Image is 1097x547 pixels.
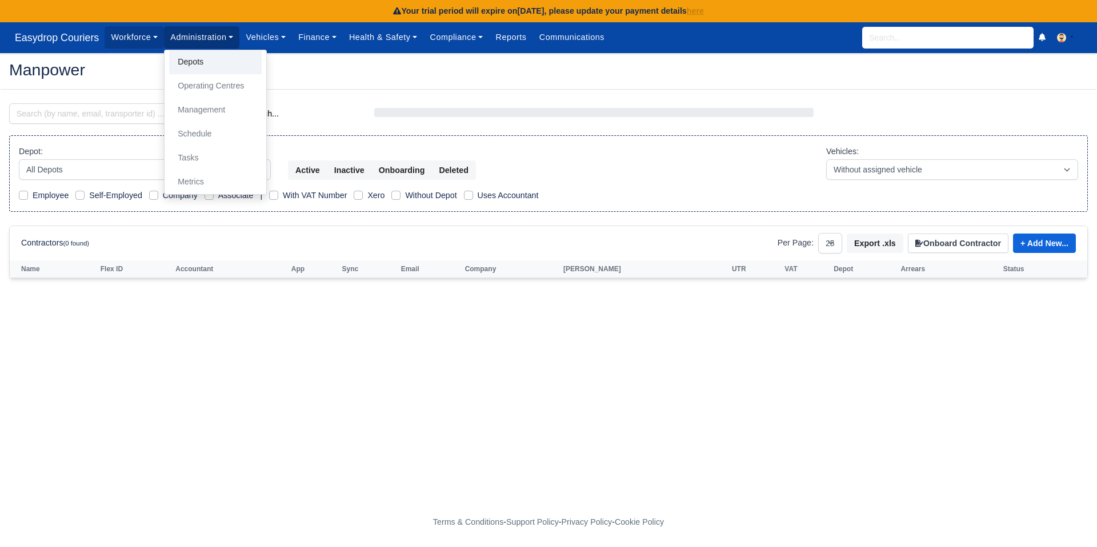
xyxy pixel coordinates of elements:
a: Operating Centres [169,74,262,98]
th: Accountant [173,260,289,277]
label: Vehicles: [826,145,859,158]
th: Name [10,260,98,277]
div: + Add New... [1008,234,1076,253]
a: Reports [489,26,533,49]
button: Export .xls [847,234,903,253]
label: With VAT Number [283,189,347,202]
th: Arrears [898,260,978,277]
a: Easydrop Couriers [9,26,105,49]
a: Schedule [169,122,262,146]
label: Employee [33,189,69,202]
div: Manpower [1,53,1096,90]
th: Email [398,260,462,277]
th: App [289,260,339,277]
a: Cookie Policy [615,517,664,526]
label: Company [163,189,198,202]
th: UTR [729,260,782,277]
a: Compliance [423,26,489,49]
th: Sync [339,260,398,277]
strong: [DATE] [517,6,544,15]
a: Metrics [169,170,262,194]
a: Tasks [169,146,262,170]
iframe: Chat Widget [1040,492,1097,547]
th: Status [978,260,1049,277]
label: Xero [367,189,385,202]
label: Uses Accountant [478,189,539,202]
label: Without Depot [405,189,457,202]
th: Depot [831,260,898,277]
a: Administration [164,26,239,49]
a: Communications [533,26,611,49]
button: Onboarding [371,160,433,180]
a: Management [169,98,262,122]
a: + Add New... [1013,234,1076,253]
button: Active [288,160,327,180]
a: Workforce [105,26,164,49]
input: Search (by name, email, transporter id) ... [9,103,183,124]
label: Per Page: [778,236,814,250]
div: - - - [223,516,874,529]
button: Onboard Contractor [908,234,1008,253]
a: here [687,6,704,15]
label: Associate [218,189,254,202]
th: Flex ID [98,260,173,277]
a: Health & Safety [343,26,424,49]
h2: Manpower [9,62,1088,78]
a: Terms & Conditions [433,517,503,526]
a: Support Policy [506,517,559,526]
label: Depot: [19,145,43,158]
span: | [260,191,262,200]
h6: Contractors [21,238,89,248]
button: Deleted [431,160,475,180]
input: Search... [862,27,1034,49]
th: VAT [782,260,831,277]
button: Inactive [327,160,372,180]
a: Depots [169,50,262,74]
a: Vehicles [239,26,292,49]
a: Privacy Policy [562,517,612,526]
a: Finance [292,26,343,49]
th: Company [462,260,560,277]
label: Self-Employed [89,189,142,202]
th: [PERSON_NAME] [560,260,729,277]
small: (0 found) [63,240,90,247]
